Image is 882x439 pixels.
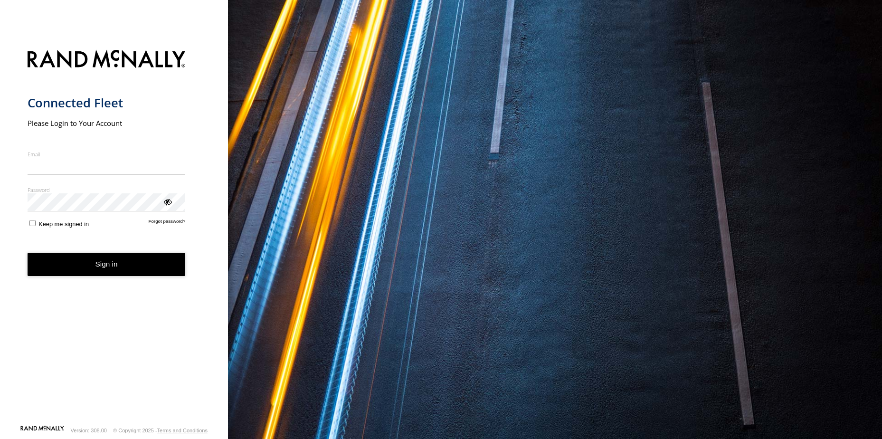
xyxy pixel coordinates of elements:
label: Password [28,186,186,193]
span: Keep me signed in [38,220,89,228]
div: ViewPassword [162,197,172,206]
a: Visit our Website [20,426,64,435]
form: main [28,44,201,425]
div: Version: 308.00 [71,428,107,433]
h1: Connected Fleet [28,95,186,111]
img: Rand McNally [28,48,186,72]
div: © Copyright 2025 - [113,428,208,433]
input: Keep me signed in [29,220,36,226]
a: Terms and Conditions [157,428,208,433]
label: Email [28,151,186,158]
h2: Please Login to Your Account [28,118,186,128]
button: Sign in [28,253,186,276]
a: Forgot password? [149,219,186,228]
